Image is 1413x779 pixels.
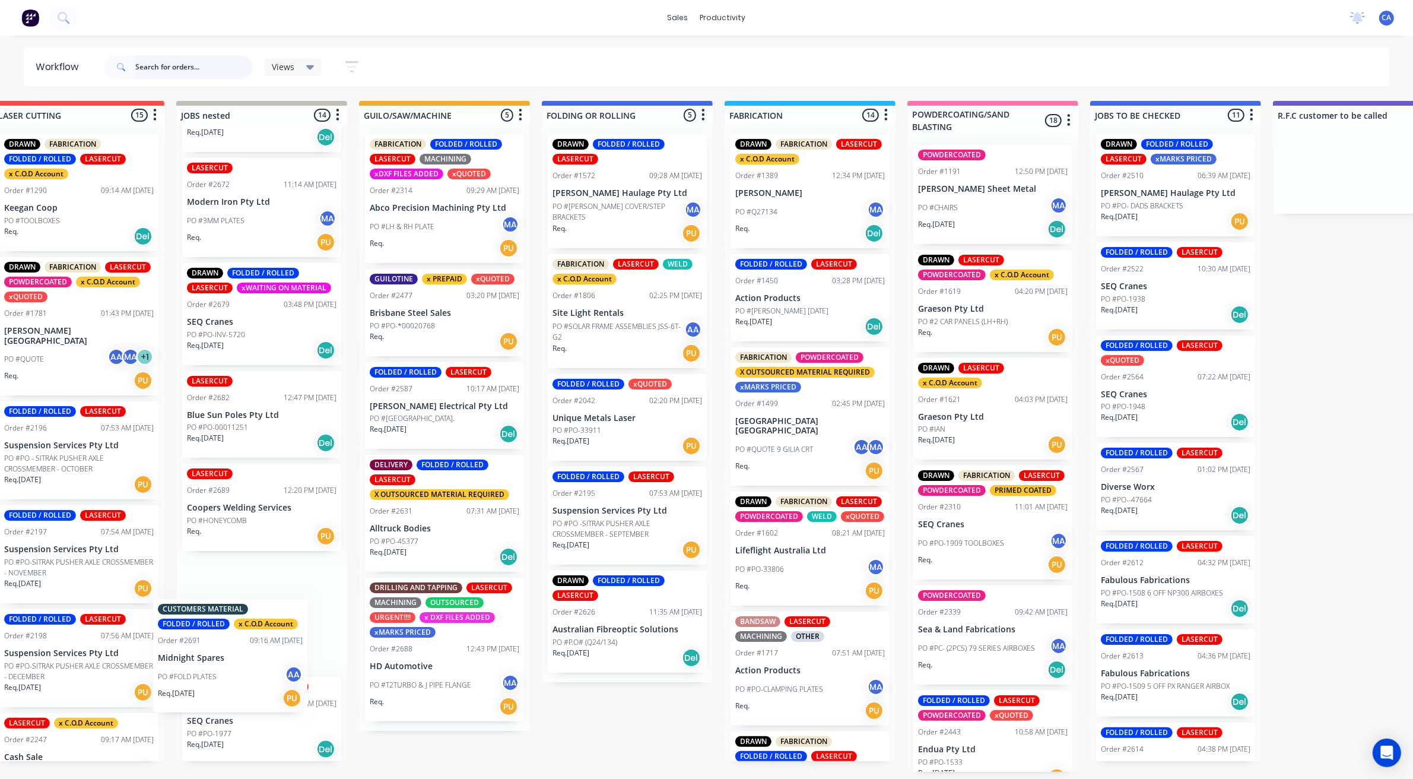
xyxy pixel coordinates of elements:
[272,61,294,73] span: Views
[662,9,694,27] div: sales
[21,9,39,27] img: Factory
[1382,12,1392,23] span: CA
[135,55,253,79] input: Search for orders...
[1373,739,1401,767] div: Open Intercom Messenger
[36,60,84,74] div: Workflow
[694,9,752,27] div: productivity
